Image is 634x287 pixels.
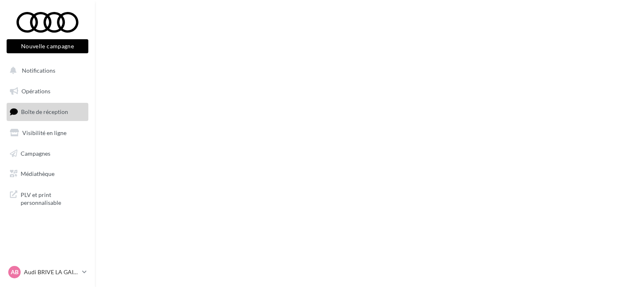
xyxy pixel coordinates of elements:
span: Campagnes [21,149,50,157]
span: Opérations [21,88,50,95]
p: Audi BRIVE LA GAILLARDE [24,268,79,276]
span: AB [11,268,19,276]
span: Notifications [22,67,55,74]
span: Boîte de réception [21,108,68,115]
button: Nouvelle campagne [7,39,88,53]
span: Médiathèque [21,170,54,177]
a: Boîte de réception [5,103,90,121]
a: AB Audi BRIVE LA GAILLARDE [7,264,88,280]
span: PLV et print personnalisable [21,189,85,207]
a: Campagnes [5,145,90,162]
span: Visibilité en ligne [22,129,66,136]
a: PLV et print personnalisable [5,186,90,210]
a: Médiathèque [5,165,90,183]
a: Opérations [5,83,90,100]
a: Visibilité en ligne [5,124,90,142]
button: Notifications [5,62,87,79]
